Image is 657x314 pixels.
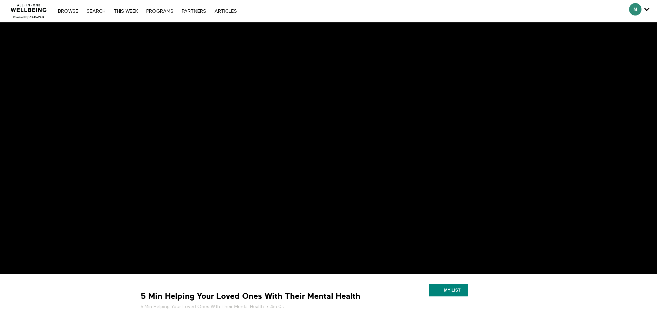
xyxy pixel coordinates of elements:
strong: 5 Min Helping Your Loved Ones With Their Mental Health [141,291,360,302]
button: My list [429,284,468,296]
a: ARTICLES [211,9,240,14]
nav: Primary [54,8,240,14]
a: Browse [54,9,82,14]
a: 5 Min Helping Your Loved Ones With Their Mental Health [141,303,264,310]
h5: • 4m 0s [141,303,372,310]
a: PROGRAMS [143,9,177,14]
a: Search [83,9,109,14]
a: THIS WEEK [110,9,141,14]
a: PARTNERS [178,9,210,14]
